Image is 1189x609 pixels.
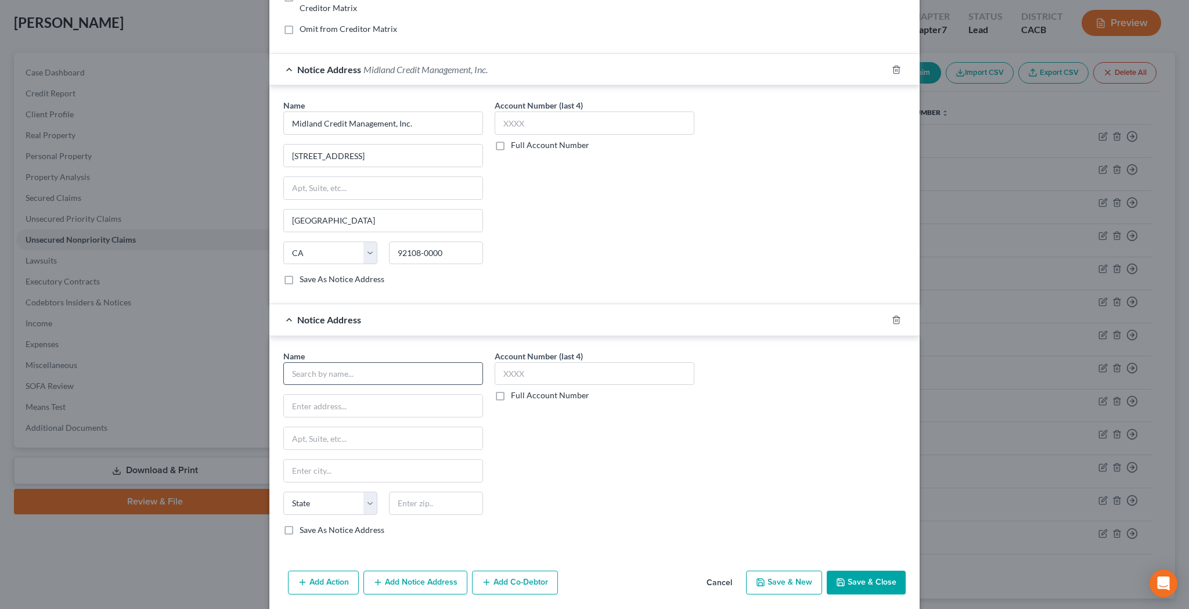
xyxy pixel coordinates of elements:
[827,571,906,595] button: Save & Close
[297,314,361,325] span: Notice Address
[284,395,482,417] input: Enter address...
[283,111,483,135] input: Search by name...
[284,210,482,232] input: Enter city...
[283,362,483,385] input: Search by name...
[283,100,305,110] span: Name
[288,571,359,595] button: Add Action
[472,571,558,595] button: Add Co-Debtor
[284,177,482,199] input: Apt, Suite, etc...
[300,524,384,536] label: Save As Notice Address
[511,139,589,151] label: Full Account Number
[389,492,483,515] input: Enter zip..
[300,273,384,285] label: Save As Notice Address
[300,24,397,34] span: Omit from Creditor Matrix
[297,64,361,75] span: Notice Address
[1150,570,1177,597] div: Open Intercom Messenger
[495,350,583,362] label: Account Number (last 4)
[495,111,694,135] input: XXXX
[363,64,488,75] span: Midland Credit Management, Inc.
[746,571,822,595] button: Save & New
[495,99,583,111] label: Account Number (last 4)
[284,460,482,482] input: Enter city...
[284,427,482,449] input: Apt, Suite, etc...
[511,390,589,401] label: Full Account Number
[495,362,694,385] input: XXXX
[389,242,483,265] input: Enter zip..
[284,145,482,167] input: Enter address...
[363,571,467,595] button: Add Notice Address
[697,572,741,595] button: Cancel
[283,351,305,361] span: Name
